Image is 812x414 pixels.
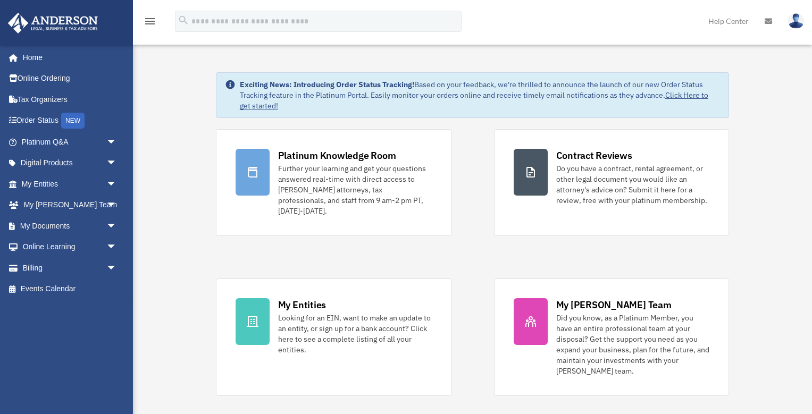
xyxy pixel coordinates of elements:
[5,13,101,33] img: Anderson Advisors Platinum Portal
[106,236,128,258] span: arrow_drop_down
[556,312,710,376] div: Did you know, as a Platinum Member, you have an entire professional team at your disposal? Get th...
[278,163,432,216] div: Further your learning and get your questions answered real-time with direct access to [PERSON_NAM...
[240,90,708,111] a: Click Here to get started!
[106,195,128,216] span: arrow_drop_down
[494,129,730,236] a: Contract Reviews Do you have a contract, rental agreement, or other legal document you would like...
[7,195,133,216] a: My [PERSON_NAME] Teamarrow_drop_down
[106,257,128,279] span: arrow_drop_down
[240,80,414,89] strong: Exciting News: Introducing Order Status Tracking!
[144,15,156,28] i: menu
[7,153,133,174] a: Digital Productsarrow_drop_down
[7,131,133,153] a: Platinum Q&Aarrow_drop_down
[278,149,396,162] div: Platinum Knowledge Room
[216,278,451,396] a: My Entities Looking for an EIN, want to make an update to an entity, or sign up for a bank accoun...
[106,153,128,174] span: arrow_drop_down
[556,163,710,206] div: Do you have a contract, rental agreement, or other legal document you would like an attorney's ad...
[216,129,451,236] a: Platinum Knowledge Room Further your learning and get your questions answered real-time with dire...
[240,79,721,111] div: Based on your feedback, we're thrilled to announce the launch of our new Order Status Tracking fe...
[7,173,133,195] a: My Entitiesarrow_drop_down
[144,19,156,28] a: menu
[106,131,128,153] span: arrow_drop_down
[61,113,85,129] div: NEW
[278,312,432,355] div: Looking for an EIN, want to make an update to an entity, or sign up for a bank account? Click her...
[278,298,326,311] div: My Entities
[7,257,133,278] a: Billingarrow_drop_down
[556,149,632,162] div: Contract Reviews
[7,278,133,300] a: Events Calendar
[7,68,133,89] a: Online Ordering
[7,215,133,236] a: My Documentsarrow_drop_down
[7,110,133,132] a: Order StatusNEW
[106,215,128,237] span: arrow_drop_down
[106,173,128,195] span: arrow_drop_down
[178,14,189,26] i: search
[494,278,730,396] a: My [PERSON_NAME] Team Did you know, as a Platinum Member, you have an entire professional team at...
[788,13,804,29] img: User Pic
[7,47,128,68] a: Home
[556,298,672,311] div: My [PERSON_NAME] Team
[7,236,133,258] a: Online Learningarrow_drop_down
[7,89,133,110] a: Tax Organizers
